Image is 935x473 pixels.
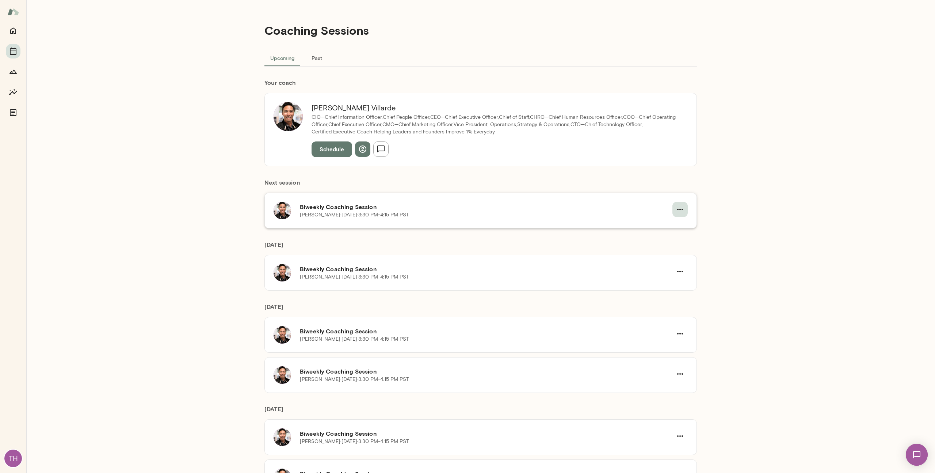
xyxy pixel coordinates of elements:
[264,49,697,67] div: basic tabs example
[6,44,20,58] button: Sessions
[312,128,679,136] p: Certified Executive Coach Helping Leaders and Founders Improve 1% Everyday
[300,336,409,343] p: [PERSON_NAME] · [DATE] · 3:30 PM-4:15 PM PST
[4,450,22,467] div: TH
[300,429,672,438] h6: Biweekly Coaching Session
[312,141,352,157] button: Schedule
[6,105,20,120] button: Documents
[274,102,303,131] img: Albert Villarde
[264,23,369,37] h4: Coaching Sessions
[300,438,409,445] p: [PERSON_NAME] · [DATE] · 3:30 PM-4:15 PM PST
[300,376,409,383] p: [PERSON_NAME] · [DATE] · 3:30 PM-4:15 PM PST
[264,178,697,193] h6: Next session
[264,240,697,255] h6: [DATE]
[264,302,697,317] h6: [DATE]
[300,49,333,67] button: Past
[6,23,20,38] button: Home
[300,203,672,211] h6: Biweekly Coaching Session
[7,5,19,19] img: Mento
[300,211,409,219] p: [PERSON_NAME] · [DATE] · 3:30 PM-4:15 PM PST
[264,78,697,87] h6: Your coach
[300,273,409,281] p: [PERSON_NAME] · [DATE] · 3:30 PM-4:15 PM PST
[300,265,672,273] h6: Biweekly Coaching Session
[264,49,300,67] button: Upcoming
[6,85,20,99] button: Insights
[300,327,672,336] h6: Biweekly Coaching Session
[300,367,672,376] h6: Biweekly Coaching Session
[6,64,20,79] button: Growth Plan
[373,141,389,157] button: Send message
[264,405,697,419] h6: [DATE]
[312,114,679,128] p: CIO—Chief Information Officer,Chief People Officer,CEO—Chief Executive Officer,Chief of Staff,CHR...
[312,102,679,114] h6: [PERSON_NAME] Villarde
[355,141,370,157] button: View profile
